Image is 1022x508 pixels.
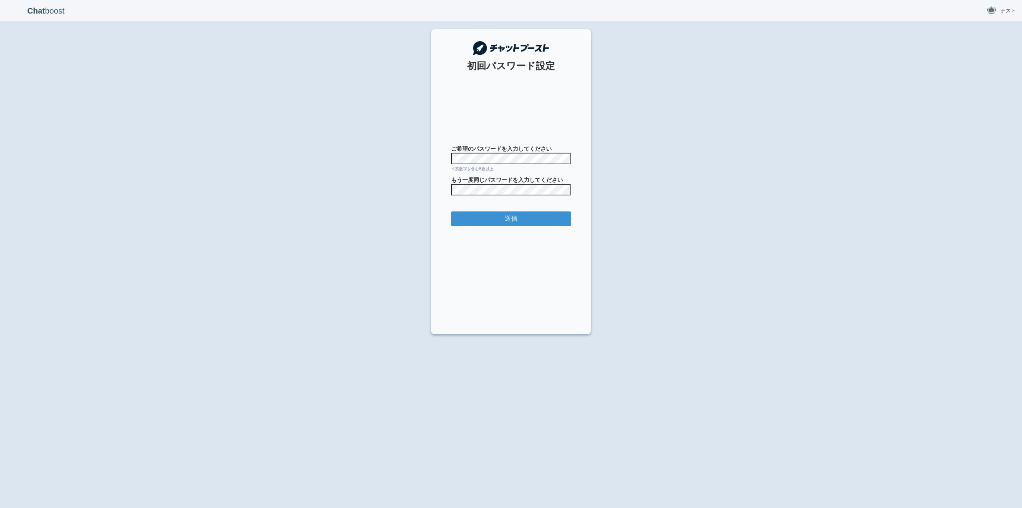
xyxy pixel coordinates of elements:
[986,5,996,15] img: User Image
[451,166,571,172] div: ※英数字を含む6桁以上
[27,6,45,15] b: Chat
[451,211,571,226] input: 送信
[451,145,571,153] span: ご希望のパスワードを入力してください
[6,1,86,21] p: boost
[1000,7,1016,15] span: テスト
[451,176,571,184] span: もう一度同じパスワードを入力してください
[451,59,571,73] div: 初回パスワード設定
[473,41,549,55] img: チャットブースト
